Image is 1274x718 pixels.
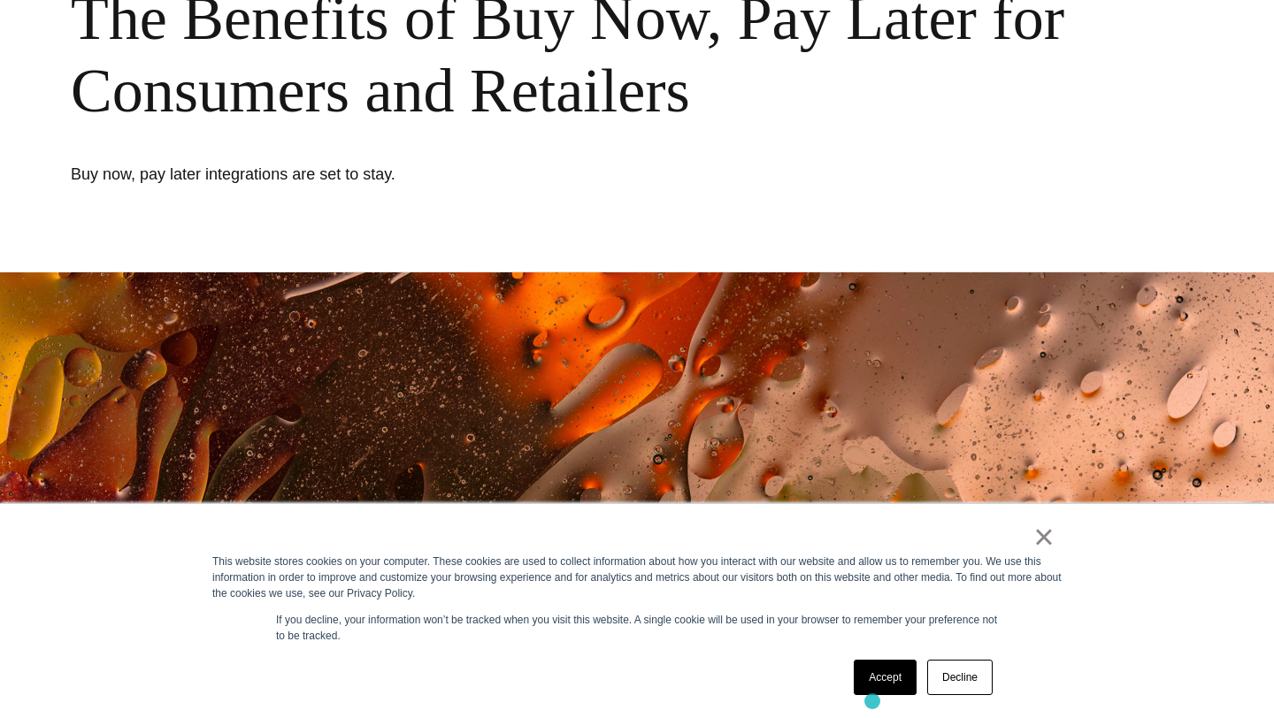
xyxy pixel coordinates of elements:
[854,660,917,695] a: Accept
[276,612,998,644] p: If you decline, your information won’t be tracked when you visit this website. A single cookie wi...
[71,162,602,187] h1: Buy now, pay later integrations are set to stay.
[927,660,993,695] a: Decline
[1033,529,1055,545] a: ×
[212,554,1062,601] div: This website stores cookies on your computer. These cookies are used to collect information about...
